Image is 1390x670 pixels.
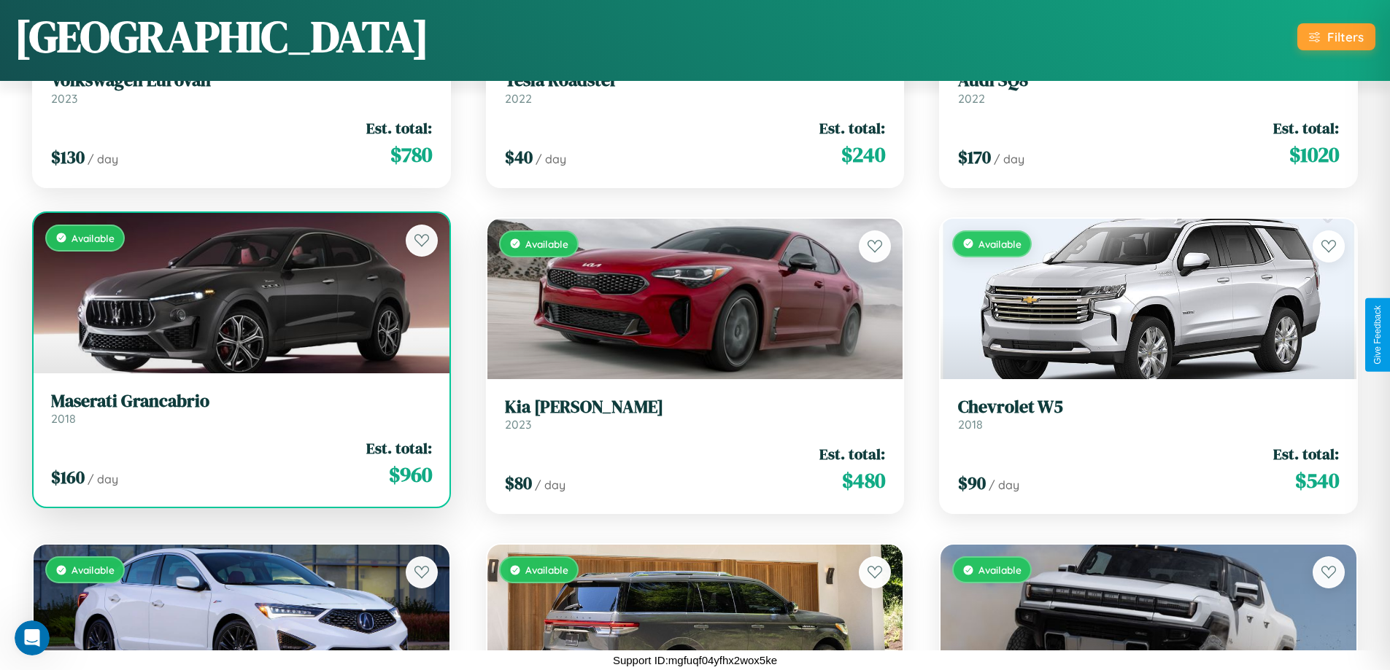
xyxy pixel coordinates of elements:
span: $ 90 [958,471,986,495]
span: $ 130 [51,145,85,169]
p: Support ID: mgfuqf04yfhx2wox5ke [613,650,777,670]
div: Give Feedback [1372,305,1383,365]
h3: Audi SQ8 [958,70,1339,91]
a: Tesla Roadster2022 [505,70,886,106]
span: / day [88,152,118,166]
span: Available [72,232,115,244]
h3: Chevrolet W5 [958,397,1339,418]
iframe: Intercom live chat [15,620,50,655]
span: Est. total: [819,443,885,464]
span: $ 80 [505,471,532,495]
span: 2022 [505,91,532,106]
a: Chevrolet W52018 [958,397,1339,432]
span: / day [88,472,118,486]
span: Available [978,238,1022,250]
span: 2018 [958,417,983,432]
span: Est. total: [1273,117,1339,139]
h3: Kia [PERSON_NAME] [505,397,886,418]
span: Est. total: [366,117,432,139]
a: Maserati Grancabrio2018 [51,391,432,426]
span: / day [536,152,566,166]
span: $ 960 [389,460,432,489]
span: Available [525,564,568,576]
a: Kia [PERSON_NAME]2023 [505,397,886,432]
span: $ 40 [505,145,533,169]
span: Available [525,238,568,250]
h3: Maserati Grancabrio [51,391,432,412]
a: Audi SQ82022 [958,70,1339,106]
span: $ 480 [842,466,885,495]
span: Est. total: [366,437,432,459]
h3: Tesla Roadster [505,70,886,91]
span: $ 540 [1295,466,1339,495]
button: Filters [1297,23,1375,50]
span: / day [989,478,1019,492]
span: Available [72,564,115,576]
span: $ 780 [390,140,432,169]
span: 2023 [51,91,77,106]
h1: [GEOGRAPHIC_DATA] [15,7,429,66]
span: / day [994,152,1024,166]
span: $ 240 [841,140,885,169]
div: Filters [1327,29,1364,44]
span: / day [535,478,565,492]
span: 2022 [958,91,985,106]
h3: Volkswagen EuroVan [51,70,432,91]
span: Available [978,564,1022,576]
span: $ 1020 [1289,140,1339,169]
span: Est. total: [1273,443,1339,464]
a: Volkswagen EuroVan2023 [51,70,432,106]
span: $ 170 [958,145,991,169]
span: 2023 [505,417,531,432]
span: 2018 [51,411,76,426]
span: $ 160 [51,465,85,489]
span: Est. total: [819,117,885,139]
